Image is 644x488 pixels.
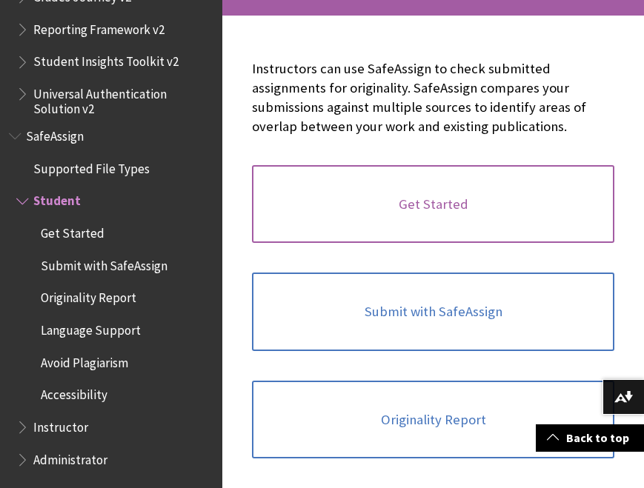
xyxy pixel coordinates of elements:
span: Language Support [41,318,141,338]
span: SafeAssign [26,124,84,144]
span: Student Insights Toolkit v2 [33,50,179,70]
a: Back to top [536,424,644,452]
a: Get Started [252,165,614,244]
a: Submit with SafeAssign [252,273,614,351]
nav: Book outline for Blackboard SafeAssign [9,124,213,472]
span: Avoid Plagiarism [41,350,128,370]
span: Submit with SafeAssign [41,253,167,273]
span: Administrator [33,447,107,467]
span: Reporting Framework v2 [33,17,165,37]
span: Student [33,189,81,209]
p: Instructors can use SafeAssign to check submitted assignments for originality. SafeAssign compare... [252,59,614,137]
span: Universal Authentication Solution v2 [33,81,212,116]
a: Originality Report [252,381,614,459]
span: Originality Report [41,286,136,306]
span: Get Started [41,221,104,241]
span: Accessibility [41,383,107,403]
span: Supported File Types [33,156,150,176]
span: Instructor [33,415,88,435]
